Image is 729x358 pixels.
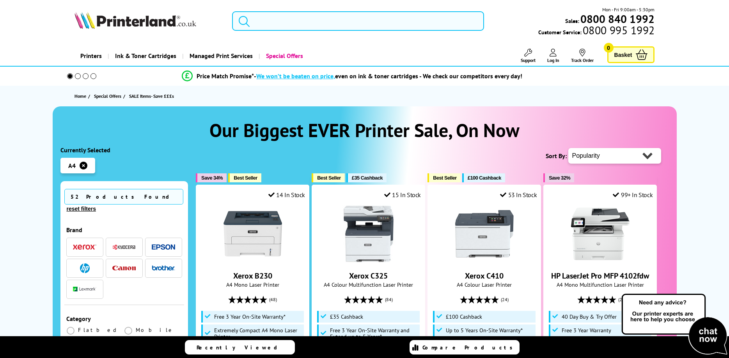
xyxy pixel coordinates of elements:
[112,244,136,250] img: Kyocera
[214,314,286,320] span: Free 3 Year On-Site Warranty*
[602,6,655,13] span: Mon - Fri 9:00am - 5:30pm
[549,175,570,181] span: Save 32%
[182,46,259,66] a: Managed Print Services
[197,344,285,351] span: Recently Viewed
[604,43,614,53] span: 0
[465,271,504,281] a: Xerox C410
[562,314,617,320] span: 40 Day Buy & Try Offer
[410,340,520,354] a: Compare Products
[115,46,176,66] span: Ink & Toner Cartridges
[385,292,393,307] span: (84)
[565,17,579,25] span: Sales:
[547,57,559,63] span: Log In
[538,26,655,36] span: Customer Service:
[455,257,514,265] a: Xerox C410
[422,344,517,351] span: Compare Products
[339,257,398,265] a: Xerox C325
[71,263,99,273] button: HP
[201,175,223,181] span: Save 34%
[330,327,418,340] span: Free 3 Year On-Site Warranty and Extend up to 5 Years*
[149,242,177,252] button: Epson
[521,57,536,63] span: Support
[110,263,138,273] button: Canon
[352,175,383,181] span: £35 Cashback
[228,173,261,182] button: Best Seller
[384,191,421,199] div: 15 In Stock
[223,257,282,265] a: Xerox B230
[197,72,254,80] span: Price Match Promise*
[129,93,174,99] span: SALE Items- Save £££s
[580,12,655,26] b: 0800 840 1992
[234,175,257,181] span: Best Seller
[112,266,136,271] img: Canon
[432,281,537,288] span: A4 Colour Laser Printer
[66,315,183,323] div: Category
[543,173,574,182] button: Save 32%
[582,26,655,34] span: 0800 995 1992
[94,92,123,100] a: Special Offers
[468,175,501,181] span: £100 Cashback
[152,265,175,271] img: Brother
[74,92,88,100] a: Home
[551,271,649,281] a: HP LaserJet Pro MFP 4102fdw
[317,175,341,181] span: Best Seller
[446,314,482,320] span: £100 Cashback
[185,340,295,354] a: Recently Viewed
[233,271,272,281] a: Xerox B230
[547,49,559,63] a: Log In
[259,46,309,66] a: Special Offers
[269,292,277,307] span: (48)
[462,173,505,182] button: £100 Cashback
[254,72,522,80] div: - even on ink & toner cartridges - We check our competitors every day!
[330,314,363,320] span: £35 Cashback
[607,46,655,63] a: Basket 0
[579,15,655,23] a: 0800 840 1992
[562,327,611,333] span: Free 3 Year Warranty
[620,293,729,356] img: Open Live Chat window
[501,292,509,307] span: (24)
[546,152,567,160] span: Sort By:
[110,242,138,252] button: Kyocera
[73,244,96,250] img: Xerox
[60,146,188,154] div: Currently Selected
[80,263,90,273] img: HP
[346,173,387,182] button: £35 Cashback
[571,205,630,263] img: HP LaserJet Pro MFP 4102fdw
[149,263,177,273] button: Brother
[339,205,398,263] img: Xerox C325
[521,49,536,63] a: Support
[614,49,632,60] span: Basket
[618,292,623,307] span: (2)
[433,175,457,181] span: Best Seller
[196,173,227,182] button: Save 34%
[71,242,99,252] button: Xerox
[548,281,653,288] span: A4 Mono Multifunction Laser Printer
[316,281,421,288] span: A4 Colour Multifunction Laser Printer
[68,162,76,169] span: A4
[74,12,222,30] a: Printerland Logo
[427,173,461,182] button: Best Seller
[64,189,183,205] span: 52 Products Found
[613,191,653,199] div: 99+ In Stock
[446,327,523,333] span: Up to 5 Years On-Site Warranty*
[73,287,96,291] img: Lexmark
[500,191,537,199] div: 53 In Stock
[223,205,282,263] img: Xerox B230
[94,92,121,100] span: Special Offers
[71,284,99,295] button: Lexmark
[57,69,648,83] li: modal_Promise
[74,12,196,29] img: Printerland Logo
[256,72,335,80] span: We won’t be beaten on price,
[312,173,345,182] button: Best Seller
[152,244,175,250] img: Epson
[214,327,302,340] span: Extremely Compact A4 Mono Laser Printer
[66,226,183,234] div: Brand
[571,49,594,63] a: Track Order
[136,326,174,333] span: Mobile
[64,205,98,212] button: reset filters
[74,46,108,66] a: Printers
[108,46,182,66] a: Ink & Toner Cartridges
[349,271,388,281] a: Xerox C325
[200,281,305,288] span: A4 Mono Laser Printer
[455,205,514,263] img: Xerox C410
